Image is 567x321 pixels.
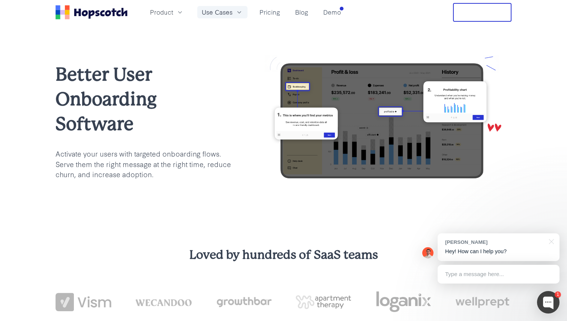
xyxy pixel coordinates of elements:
img: wellprept logo [456,294,511,310]
p: Activate your users with targeted onboarding flows. Serve them the right message at the right tim... [55,148,231,180]
h1: Better User Onboarding Software [55,62,231,136]
img: user onboarding with hopscotch update [255,55,511,187]
img: vism logo [55,293,111,312]
a: Demo [320,6,344,18]
button: Use Cases [197,6,247,18]
p: Hey! How can I help you? [445,248,552,255]
img: Mark Spera [422,247,433,258]
button: Free Trial [453,3,511,22]
div: 1 [555,291,561,298]
img: png-apartment-therapy-house-studio-apartment-home [295,295,351,309]
button: Product [145,6,188,18]
img: growthbar-logo [216,297,271,308]
a: Blog [292,6,311,18]
img: wecandoo-logo [135,298,191,306]
h3: Loved by hundreds of SaaS teams [55,247,511,263]
div: [PERSON_NAME] [445,239,544,246]
span: Product [150,7,173,17]
span: Use Cases [202,7,232,17]
img: loganix-logo [375,287,431,317]
a: Home [55,5,127,19]
a: Pricing [256,6,283,18]
div: Type a message here... [438,265,559,284]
